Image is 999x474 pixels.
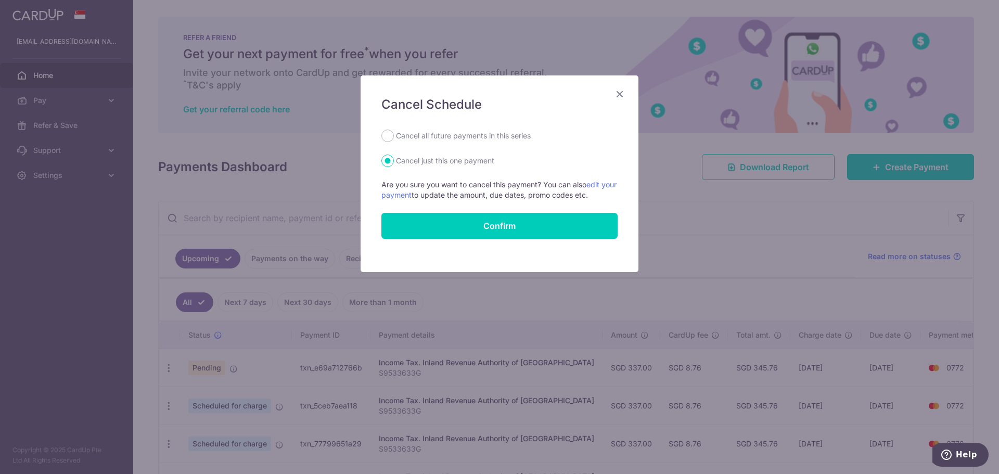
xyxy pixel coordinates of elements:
[381,213,618,239] input: Confirm
[381,180,618,200] p: Are you sure you want to cancel this payment? You can also to update the amount, due dates, promo...
[396,155,494,167] label: Cancel just this one payment
[613,88,626,100] button: Close
[932,443,989,469] iframe: Opens a widget where you can find more information
[396,130,531,142] label: Cancel all future payments in this series
[381,96,618,113] h5: Cancel Schedule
